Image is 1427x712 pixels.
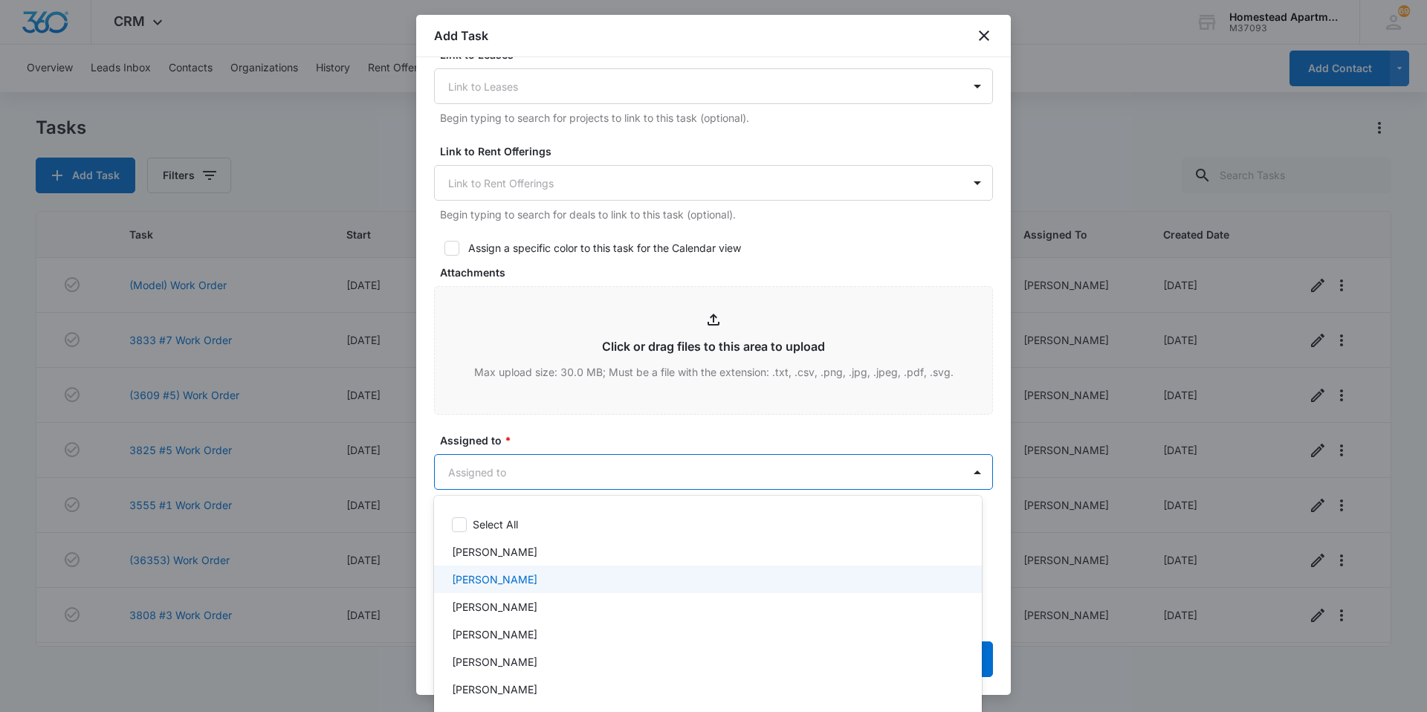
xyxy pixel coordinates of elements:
p: [PERSON_NAME] [452,572,537,587]
p: [PERSON_NAME] [452,599,537,615]
p: [PERSON_NAME] [452,627,537,642]
p: [PERSON_NAME] [452,654,537,670]
p: Select All [473,517,518,532]
p: [PERSON_NAME] [452,682,537,697]
p: [PERSON_NAME] [452,544,537,560]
